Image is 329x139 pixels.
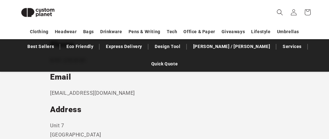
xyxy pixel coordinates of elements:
[103,41,145,52] a: Express Delivery
[277,26,299,37] a: Umbrellas
[152,41,184,52] a: Design Tool
[83,26,94,37] a: Bags
[55,26,77,37] a: Headwear
[100,26,122,37] a: Drinkware
[50,89,279,98] p: [EMAIL_ADDRESS][DOMAIN_NAME]
[16,3,60,22] img: Custom Planet
[129,26,160,37] a: Pens & Writing
[24,41,57,52] a: Best Sellers
[273,5,287,19] summary: Search
[190,41,273,52] a: [PERSON_NAME] / [PERSON_NAME]
[167,26,177,37] a: Tech
[30,26,49,37] a: Clothing
[148,58,181,69] a: Quick Quote
[224,71,329,139] iframe: Chat Widget
[50,105,279,115] h2: Address
[183,26,215,37] a: Office & Paper
[251,26,270,37] a: Lifestyle
[63,41,96,52] a: Eco Friendly
[50,72,279,82] h2: Email
[280,41,305,52] a: Services
[222,26,245,37] a: Giveaways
